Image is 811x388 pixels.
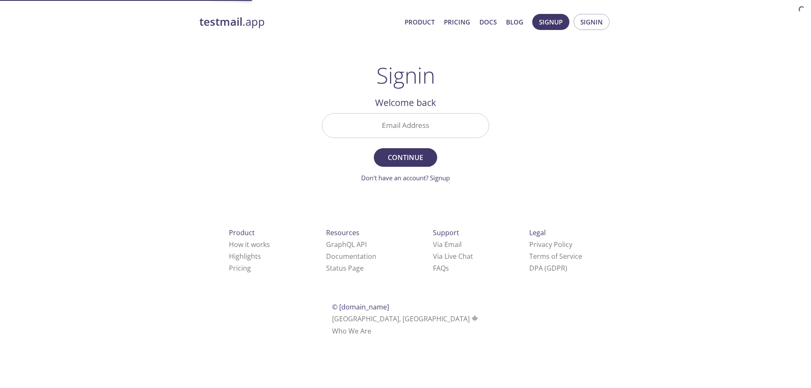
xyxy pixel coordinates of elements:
span: Legal [529,228,546,237]
a: Status Page [326,263,364,273]
span: © [DOMAIN_NAME] [332,302,389,312]
a: Who We Are [332,326,371,336]
a: Documentation [326,252,376,261]
a: Blog [506,16,523,27]
span: [GEOGRAPHIC_DATA], [GEOGRAPHIC_DATA] [332,314,479,323]
span: Product [229,228,255,237]
a: Docs [479,16,497,27]
a: Pricing [229,263,251,273]
a: How it works [229,240,270,249]
span: Support [433,228,459,237]
a: Don't have an account? Signup [361,174,450,182]
span: s [446,263,449,273]
span: Signin [580,16,603,27]
a: FAQ [433,263,449,273]
button: Continue [374,148,437,167]
a: Via Live Chat [433,252,473,261]
h2: Welcome back [322,95,489,110]
button: Signup [532,14,569,30]
a: Terms of Service [529,252,582,261]
a: testmail.app [199,15,398,29]
button: Signin [574,14,610,30]
span: Resources [326,228,359,237]
a: GraphQL API [326,240,367,249]
h1: Signin [376,62,435,88]
a: Pricing [444,16,470,27]
strong: testmail [199,14,242,29]
span: Signup [539,16,563,27]
a: DPA (GDPR) [529,263,567,273]
a: Privacy Policy [529,240,572,249]
a: Product [405,16,435,27]
span: Continue [383,152,428,163]
a: Highlights [229,252,261,261]
a: Via Email [433,240,462,249]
